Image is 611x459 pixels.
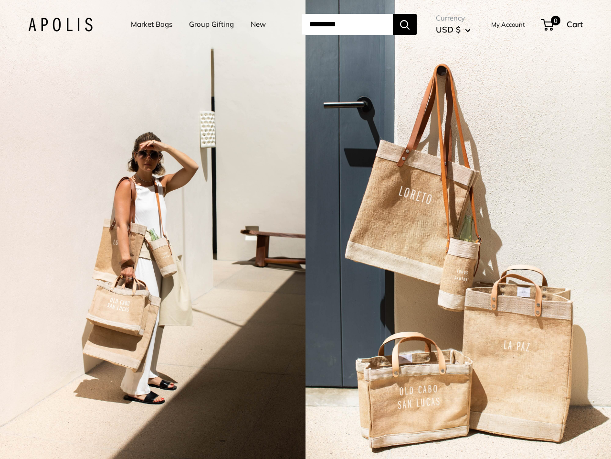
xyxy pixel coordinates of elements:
span: 0 [551,16,560,25]
a: Market Bags [131,18,172,31]
button: Search [393,14,417,35]
a: My Account [491,19,525,30]
span: Cart [567,19,583,29]
a: Group Gifting [189,18,234,31]
button: USD $ [436,22,471,37]
span: USD $ [436,24,461,34]
img: Apolis [28,18,93,32]
a: 0 Cart [542,17,583,32]
input: Search... [302,14,393,35]
span: Currency [436,11,471,25]
a: New [251,18,266,31]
